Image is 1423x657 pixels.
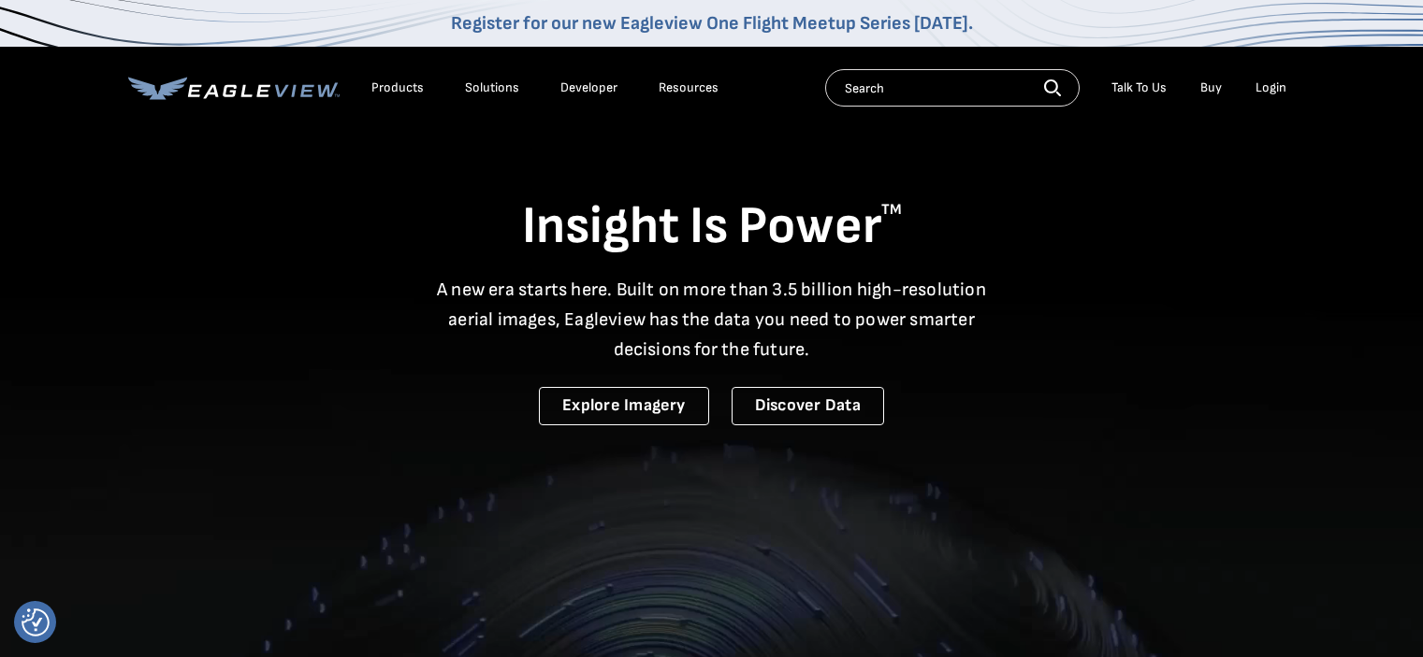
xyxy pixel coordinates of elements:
[465,79,519,96] div: Solutions
[825,69,1080,107] input: Search
[22,608,50,636] button: Consent Preferences
[371,79,424,96] div: Products
[426,275,998,364] p: A new era starts here. Built on more than 3.5 billion high-resolution aerial images, Eagleview ha...
[881,201,902,219] sup: TM
[732,387,884,425] a: Discover Data
[22,608,50,636] img: Revisit consent button
[560,79,617,96] a: Developer
[128,194,1296,260] h1: Insight Is Power
[1111,79,1167,96] div: Talk To Us
[539,387,709,425] a: Explore Imagery
[1256,79,1286,96] div: Login
[1200,79,1222,96] a: Buy
[659,79,719,96] div: Resources
[451,12,973,35] a: Register for our new Eagleview One Flight Meetup Series [DATE].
